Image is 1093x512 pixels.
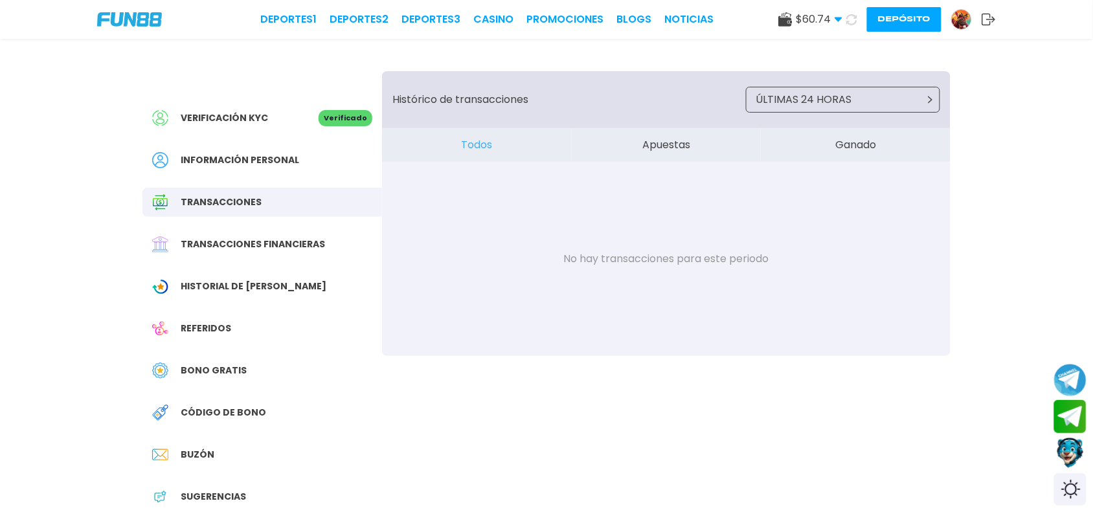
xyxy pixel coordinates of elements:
button: Depósito [867,7,941,32]
a: Redeem BonusCódigo de bono [142,398,382,427]
a: App FeedbackSugerencias [142,482,382,511]
a: Avatar [951,9,982,30]
img: Transaction History [152,194,168,210]
img: Company Logo [97,12,162,27]
img: Redeem Bonus [152,405,168,421]
button: Apuestas [572,128,761,162]
div: Switch theme [1054,473,1087,506]
button: Contact customer service [1054,436,1087,470]
img: Personal [152,152,168,168]
p: ÚLTIMAS 24 HORAS [756,92,852,107]
img: Financial Transaction [152,236,168,252]
img: Avatar [952,10,971,29]
button: ÚLTIMAS 24 HORAS [746,87,940,113]
span: Referidos [181,322,231,335]
a: CASINO [473,12,513,27]
a: InboxBuzón [142,440,382,469]
span: Historial de [PERSON_NAME] [181,280,326,293]
img: App Feedback [152,489,168,505]
a: Deportes1 [260,12,317,27]
span: $ 60.74 [796,12,842,27]
button: Ganado [761,128,951,162]
span: Información personal [181,153,299,167]
a: Deportes2 [330,12,389,27]
a: Transaction HistoryTransacciones [142,188,382,217]
span: Transacciones financieras [181,238,325,251]
a: ReferralReferidos [142,314,382,343]
a: Free BonusBono Gratis [142,356,382,385]
a: BLOGS [616,12,651,27]
img: Wagering Transaction [152,278,168,295]
img: Inbox [152,447,168,463]
p: No hay transacciones para este periodo [564,251,769,267]
a: Promociones [526,12,603,27]
img: Referral [152,320,168,337]
button: Join telegram channel [1054,363,1087,397]
button: Join telegram [1054,400,1087,434]
span: Bono Gratis [181,364,247,377]
span: Buzón [181,448,214,462]
button: Todos [382,128,572,162]
p: Verificado [319,110,372,126]
span: Verificación KYC [181,111,268,125]
a: PersonalInformación personal [142,146,382,175]
span: Sugerencias [181,490,246,504]
span: Código de bono [181,406,266,419]
p: Histórico de transacciones [392,92,528,107]
span: Transacciones [181,195,262,209]
a: Verificación KYCVerificado [142,104,382,133]
a: Deportes3 [401,12,460,27]
a: Financial TransactionTransacciones financieras [142,230,382,259]
a: Wagering TransactionHistorial de [PERSON_NAME] [142,272,382,301]
img: Free Bonus [152,362,168,379]
a: NOTICIAS [664,12,714,27]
